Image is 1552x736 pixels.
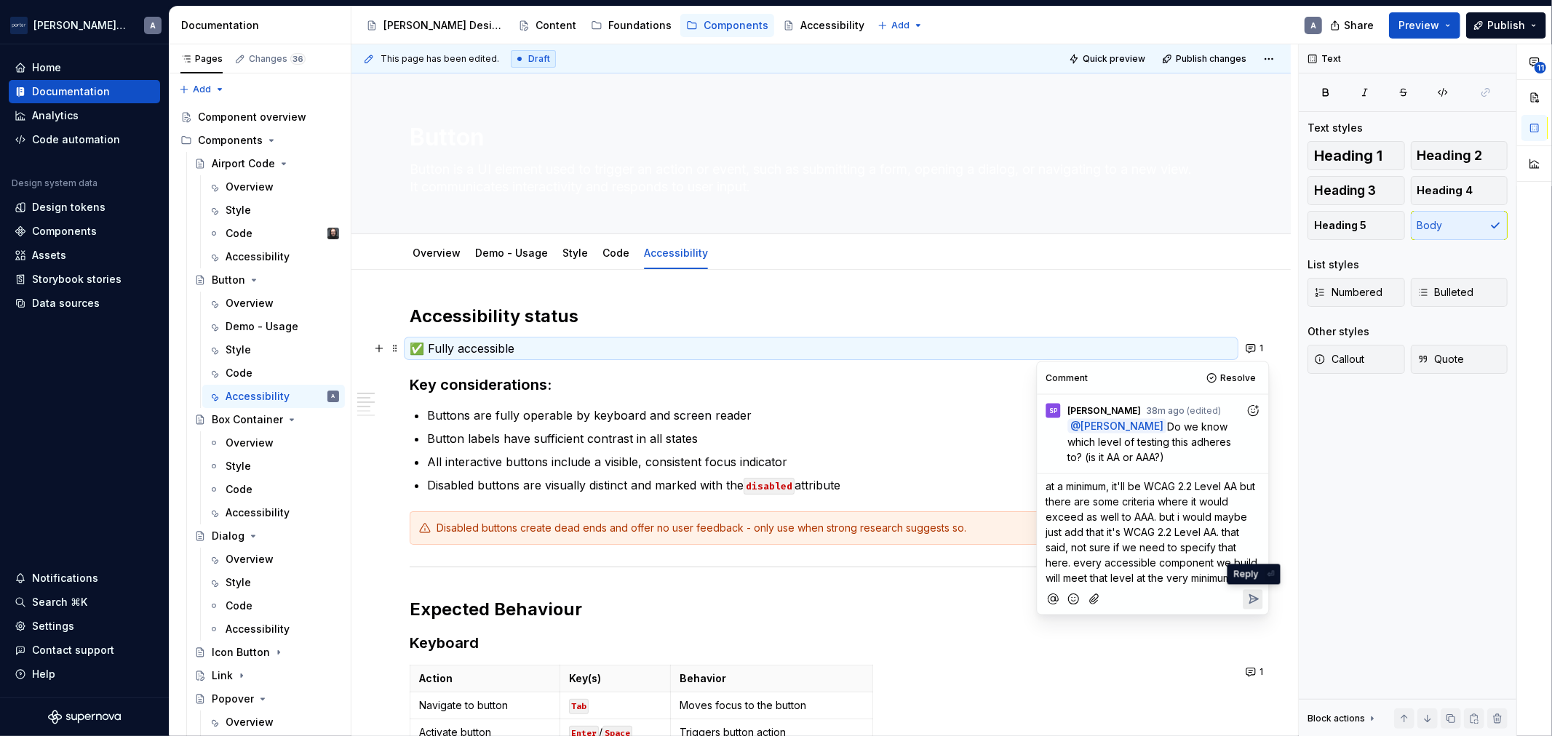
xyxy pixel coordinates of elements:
[1241,338,1270,359] button: 1
[9,56,160,79] a: Home
[188,664,345,687] a: Link
[1487,18,1525,33] span: Publish
[249,53,306,65] div: Changes
[32,571,98,585] div: Notifications
[410,340,1233,357] p: ✅ Fully accessible
[1049,405,1057,417] div: SP
[407,158,1230,199] textarea: Button is a UI element used to trigger an action or event, such as submitting a form, opening a d...
[407,120,1230,155] textarea: Button
[873,15,928,36] button: Add
[32,60,61,75] div: Home
[32,643,114,657] div: Contact support
[407,237,466,268] div: Overview
[10,17,28,34] img: f0306bc8-3074-41fb-b11c-7d2e8671d5eb.png
[800,18,864,33] div: Accessibility
[32,84,110,99] div: Documentation
[569,671,662,686] p: Key(s)
[188,152,345,175] a: Airport Code
[226,575,251,590] div: Style
[212,273,245,287] div: Button
[290,53,306,65] span: 36
[188,641,345,664] a: Icon Button
[9,104,160,127] a: Analytics
[32,224,97,239] div: Components
[48,710,121,724] a: Supernova Logo
[1323,12,1383,39] button: Share
[202,292,345,315] a: Overview
[212,645,270,660] div: Icon Button
[226,343,251,357] div: Style
[202,571,345,594] a: Style
[410,633,1233,653] h3: Keyboard
[226,552,274,567] div: Overview
[175,129,345,152] div: Components
[1466,12,1546,39] button: Publish
[413,247,461,259] a: Overview
[202,431,345,455] a: Overview
[585,14,677,37] a: Foundations
[777,14,870,37] a: Accessibility
[1259,343,1263,354] span: 1
[562,247,588,259] a: Style
[1308,141,1405,170] button: Heading 1
[32,200,106,215] div: Design tokens
[175,105,345,129] a: Component overview
[9,292,160,315] a: Data sources
[180,53,223,65] div: Pages
[1046,372,1088,384] div: Comment
[1158,49,1253,69] button: Publish changes
[226,226,252,241] div: Code
[226,249,290,264] div: Accessibility
[202,245,345,268] a: Accessibility
[1411,141,1508,170] button: Heading 2
[1176,53,1246,65] span: Publish changes
[1417,285,1474,300] span: Bulleted
[212,668,233,683] div: Link
[1417,352,1465,367] span: Quote
[360,11,870,40] div: Page tree
[512,14,582,37] a: Content
[383,18,504,33] div: [PERSON_NAME] Design
[9,220,160,243] a: Components
[644,247,708,259] a: Accessibility
[1081,420,1164,432] span: [PERSON_NAME]
[226,459,251,473] div: Style
[1067,419,1166,433] span: @
[1259,666,1263,678] span: 1
[188,408,345,431] a: Box Container
[1243,589,1262,609] button: Reply
[202,711,345,734] a: Overview
[1314,285,1382,300] span: Numbered
[1085,589,1105,609] button: Attach files
[1310,20,1316,31] div: A
[608,18,672,33] div: Foundations
[1067,404,1141,416] span: [PERSON_NAME]
[9,567,160,590] button: Notifications
[602,247,629,259] a: Code
[427,453,1233,471] p: All interactive buttons include a visible, consistent focus indicator
[1314,218,1366,233] span: Heading 5
[1417,183,1473,198] span: Heading 4
[202,338,345,361] a: Style
[1314,183,1376,198] span: Heading 3
[198,133,263,148] div: Components
[198,110,306,124] div: Component overview
[410,305,578,327] strong: Accessibility status
[419,671,551,686] p: Action
[9,80,160,103] a: Documentation
[1043,589,1062,609] button: Mention someone
[226,482,252,497] div: Code
[33,18,127,33] div: [PERSON_NAME] Airlines
[1067,420,1234,463] span: Do we know which level of testing this adheres to? (is it AA or AAA?)
[1043,474,1262,585] div: Composer editor
[1308,211,1405,240] button: Heading 5
[1241,662,1270,682] button: 1
[175,79,229,100] button: Add
[3,9,166,41] button: [PERSON_NAME] AirlinesA
[226,599,252,613] div: Code
[557,237,594,268] div: Style
[1314,148,1382,163] span: Heading 1
[32,667,55,681] div: Help
[202,315,345,338] a: Demo - Usage
[9,639,160,662] button: Contact support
